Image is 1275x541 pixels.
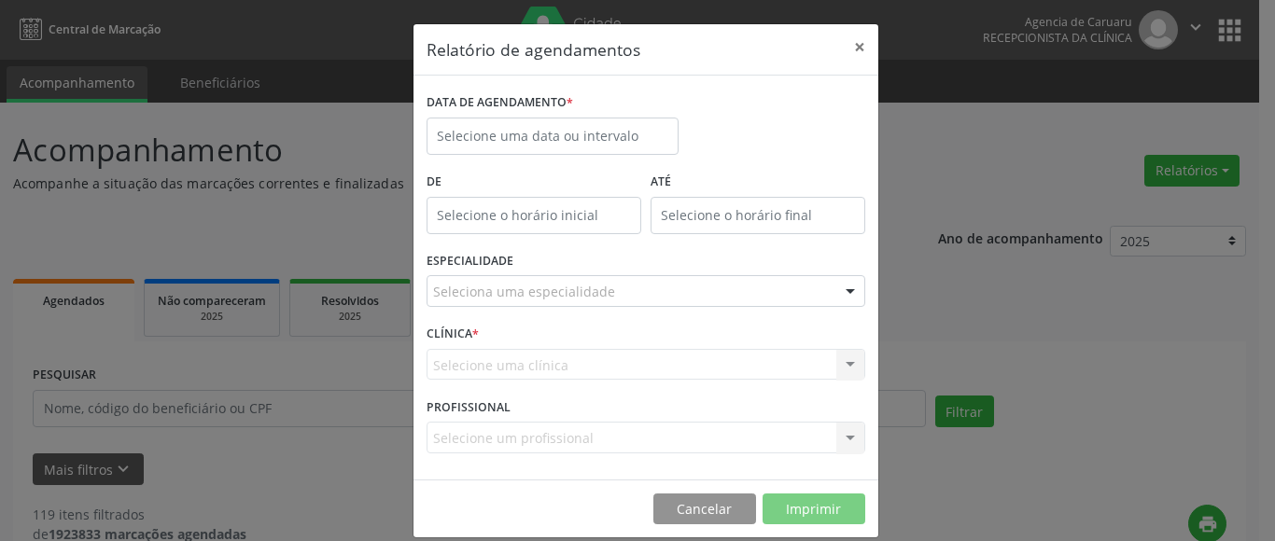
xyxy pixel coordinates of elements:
label: CLÍNICA [427,320,479,349]
button: Cancelar [653,493,756,525]
input: Selecione o horário final [651,197,865,234]
span: Seleciona uma especialidade [433,282,615,301]
label: ESPECIALIDADE [427,247,513,276]
button: Close [841,24,878,70]
button: Imprimir [763,493,865,525]
input: Selecione o horário inicial [427,197,641,234]
label: De [427,168,641,197]
h5: Relatório de agendamentos [427,37,640,62]
label: ATÉ [651,168,865,197]
label: DATA DE AGENDAMENTO [427,89,573,118]
label: PROFISSIONAL [427,393,511,422]
input: Selecione uma data ou intervalo [427,118,679,155]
